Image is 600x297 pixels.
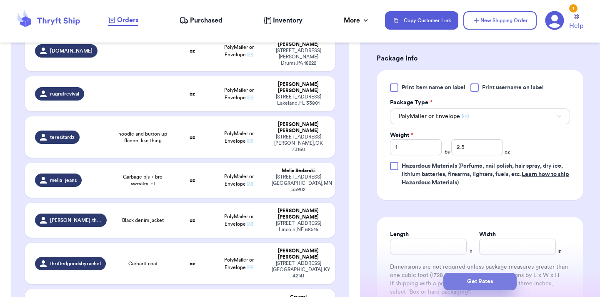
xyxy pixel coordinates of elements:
[190,218,195,223] strong: oz
[272,121,325,134] div: [PERSON_NAME] [PERSON_NAME]
[557,248,562,254] span: in
[180,15,222,25] a: Purchased
[272,94,325,106] div: [STREET_ADDRESS] Lakeland , FL 33801
[150,181,155,186] span: + 1
[385,11,458,30] button: Copy Customer Link
[190,135,195,140] strong: oz
[468,248,472,254] span: in
[569,14,583,31] a: Help
[272,260,325,279] div: [STREET_ADDRESS] [GEOGRAPHIC_DATA] , KY 42141
[402,163,457,169] span: Hazardous Materials
[50,177,77,184] span: melia_jeans
[272,81,325,94] div: [PERSON_NAME] [PERSON_NAME]
[390,230,409,239] label: Length
[505,148,510,155] span: oz
[402,163,569,186] span: (Perfume, nail polish, hair spray, dry ice, lithium batteries, firearms, lighters, fuels, etc. )
[545,11,564,30] a: 1
[264,15,302,25] a: Inventory
[224,88,254,100] span: PolyMailer or Envelope ✉️
[50,260,101,267] span: thriftedgoodsbyrachel
[569,21,583,31] span: Help
[50,91,79,97] span: rugratrevival
[50,134,75,141] span: teresitardz
[390,108,570,124] button: PolyMailer or Envelope ✉️
[117,15,138,25] span: Orders
[224,257,254,270] span: PolyMailer or Envelope ✉️
[479,230,496,239] label: Width
[224,214,254,227] span: PolyMailer or Envelope ✉️
[117,174,169,187] span: Garbage pjs + bro sweater
[569,4,577,13] div: 1
[224,174,254,186] span: PolyMailer or Envelope ✉️
[463,11,537,30] button: New Shipping Order
[272,168,325,174] div: Melia Sedarski
[443,273,517,290] button: Get Rates
[224,45,254,57] span: PolyMailer or Envelope ✉️
[399,112,469,121] span: PolyMailer or Envelope ✉️
[344,15,370,25] div: More
[190,91,195,96] strong: oz
[128,260,157,267] span: Carhartt coat
[190,15,222,25] span: Purchased
[272,248,325,260] div: [PERSON_NAME] [PERSON_NAME]
[190,178,195,183] strong: oz
[390,131,413,139] label: Weight
[482,83,544,92] span: Print username on label
[390,98,432,107] label: Package Type
[272,220,325,233] div: [STREET_ADDRESS] Lincoln , NE 68516
[224,131,254,143] span: PolyMailer or Envelope ✉️
[108,15,138,26] a: Orders
[190,48,195,53] strong: oz
[190,261,195,266] strong: oz
[122,217,164,224] span: Black denim jacket
[117,131,169,144] span: hoodie and button up flannel like thing
[272,208,325,220] div: [PERSON_NAME] [PERSON_NAME]
[377,53,583,63] h3: Package Info
[50,217,102,224] span: [PERSON_NAME].thrift.collective
[443,148,450,155] span: lbs
[390,263,570,296] div: Dimensions are not required unless package measures greater than one cubic foot (1728 inches). Ca...
[272,134,325,153] div: [STREET_ADDRESS] [PERSON_NAME] , OK 73160
[272,48,325,66] div: [STREET_ADDRESS][PERSON_NAME] Drums , PA 18222
[273,15,302,25] span: Inventory
[272,174,325,193] div: [STREET_ADDRESS] [GEOGRAPHIC_DATA] , MN 55902
[50,48,92,54] span: [DOMAIN_NAME]
[402,83,465,92] span: Print item name on label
